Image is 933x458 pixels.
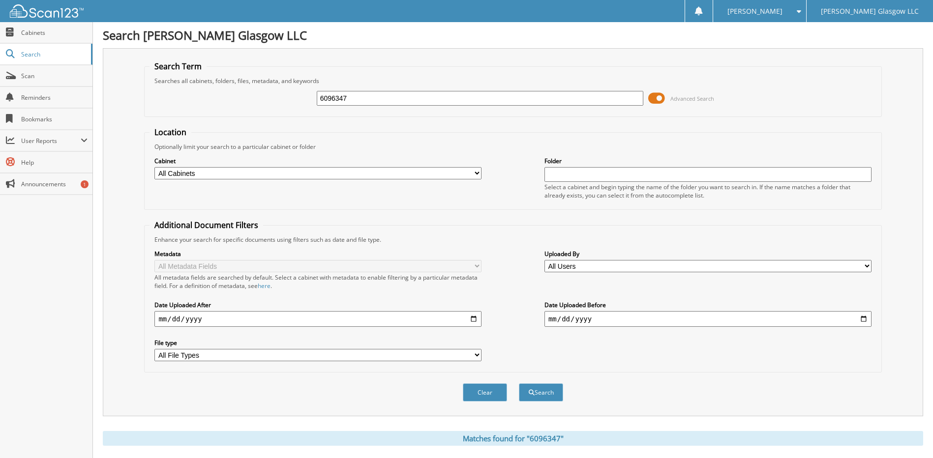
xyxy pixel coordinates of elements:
[81,180,89,188] div: 1
[150,235,876,244] div: Enhance your search for specific documents using filters such as date and file type.
[821,8,919,14] span: [PERSON_NAME] Glasgow LLC
[727,8,783,14] span: [PERSON_NAME]
[150,127,191,138] legend: Location
[544,183,872,200] div: Select a cabinet and begin typing the name of the folder you want to search in. If the name match...
[154,273,482,290] div: All metadata fields are searched by default. Select a cabinet with metadata to enable filtering b...
[21,137,81,145] span: User Reports
[10,4,84,18] img: scan123-logo-white.svg
[21,72,88,80] span: Scan
[519,383,563,401] button: Search
[463,383,507,401] button: Clear
[154,250,482,258] label: Metadata
[150,61,207,72] legend: Search Term
[154,301,482,309] label: Date Uploaded After
[103,27,923,43] h1: Search [PERSON_NAME] Glasgow LLC
[544,301,872,309] label: Date Uploaded Before
[544,157,872,165] label: Folder
[21,93,88,102] span: Reminders
[21,180,88,188] span: Announcements
[21,50,86,58] span: Search
[150,77,876,85] div: Searches all cabinets, folders, files, metadata, and keywords
[21,29,88,37] span: Cabinets
[544,311,872,327] input: end
[21,115,88,123] span: Bookmarks
[544,250,872,258] label: Uploaded By
[150,143,876,151] div: Optionally limit your search to a particular cabinet or folder
[154,157,482,165] label: Cabinet
[154,311,482,327] input: start
[154,339,482,347] label: File type
[103,431,923,446] div: Matches found for "6096347"
[150,220,263,230] legend: Additional Document Filters
[670,95,714,102] span: Advanced Search
[258,282,271,290] a: here
[21,158,88,167] span: Help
